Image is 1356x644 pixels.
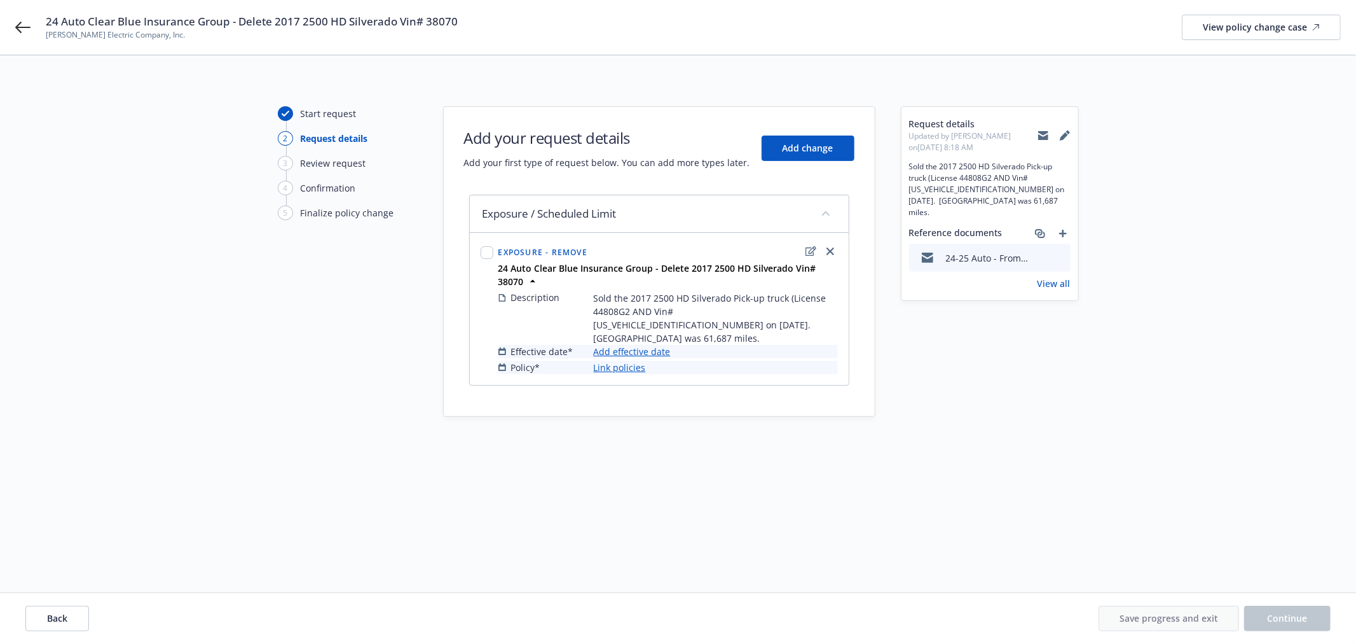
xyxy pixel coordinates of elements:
[47,612,67,624] span: Back
[46,14,458,29] span: 24 Auto Clear Blue Insurance Group - Delete 2017 2500 HD Silverado Vin# 38070
[909,117,1038,130] span: Request details
[301,157,366,170] div: Review request
[1203,15,1320,39] div: View policy change case
[498,247,587,258] span: Exposure - Remove
[1038,277,1071,290] a: View all
[594,361,646,374] a: Link policies
[816,203,836,223] button: collapse content
[511,361,540,374] span: Policy*
[1034,251,1044,265] button: download file
[278,156,293,171] div: 3
[823,244,838,259] a: close
[278,206,293,220] div: 5
[594,345,671,358] a: Add effective date
[1032,226,1048,241] a: associate
[946,251,1029,265] div: 24-25 Auto - From ins - Request to remove 2017 Chevy 2500 HD Silverado.msg
[762,136,854,161] button: Add change
[46,29,458,41] span: [PERSON_NAME] Electric Company, Inc.
[1055,226,1071,241] a: add
[511,345,573,358] span: Effective date*
[594,291,838,345] span: Sold the 2017 2500 HD Silverado Pick-up truck (License 44808G2 AND Vin# [US_VEHICLE_IDENTIFICATIO...
[1244,606,1331,631] button: Continue
[909,161,1071,218] span: Sold the 2017 2500 HD Silverado Pick-up truck (License 44808G2 AND Vin# [US_VEHICLE_IDENTIFICATIO...
[909,130,1038,153] span: Updated by [PERSON_NAME] on [DATE] 8:18 AM
[464,156,750,169] span: Add your first type of request below. You can add more types later.
[301,181,356,195] div: Confirmation
[804,244,819,259] a: edit
[1182,15,1341,40] a: View policy change case
[470,195,849,233] div: Exposure / Scheduled Limitcollapse content
[1120,612,1218,624] span: Save progress and exit
[301,206,394,220] div: Finalize policy change
[909,226,1003,241] span: Reference documents
[483,206,617,221] span: Exposure / Scheduled Limit
[301,132,368,145] div: Request details
[498,262,816,288] strong: 24 Auto Clear Blue Insurance Group - Delete 2017 2500 HD Silverado Vin# 38070
[278,181,293,195] div: 4
[1054,251,1065,265] button: preview file
[1268,612,1308,624] span: Continue
[25,606,89,631] button: Back
[511,291,560,304] span: Description
[301,107,357,120] div: Start request
[278,131,293,146] div: 2
[464,127,750,148] h1: Add your request details
[783,142,833,154] span: Add change
[1099,606,1239,631] button: Save progress and exit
